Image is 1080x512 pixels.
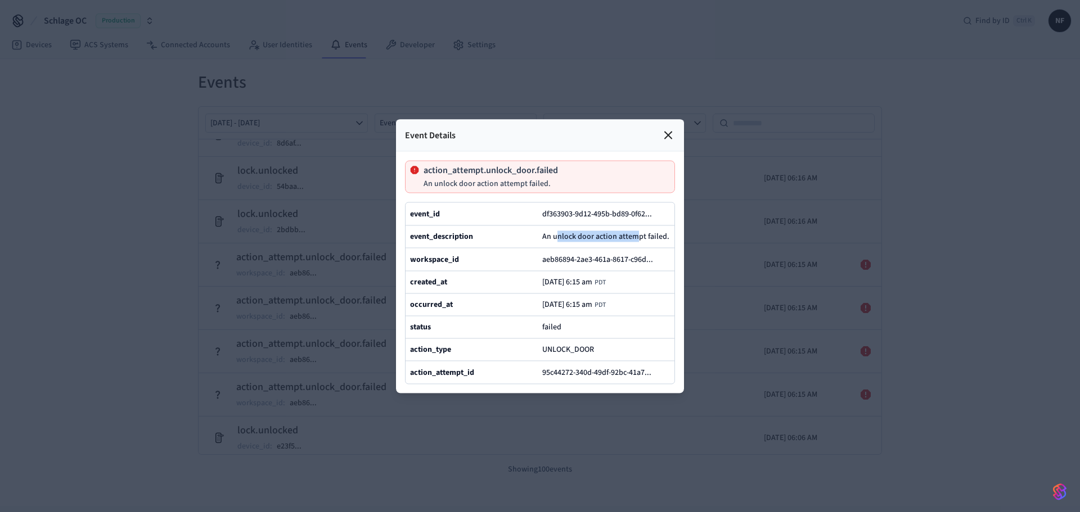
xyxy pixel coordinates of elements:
[542,231,669,242] span: An unlock door action attempt failed.
[410,344,451,355] b: action_type
[542,277,592,286] span: [DATE] 6:15 am
[410,366,474,378] b: action_attempt_id
[410,277,447,288] b: created_at
[542,344,594,355] span: UNLOCK_DOOR
[595,278,606,287] span: PDT
[410,231,473,242] b: event_description
[542,300,606,309] div: America/Los_Angeles
[542,300,592,309] span: [DATE] 6:15 am
[542,321,561,333] span: failed
[410,321,431,333] b: status
[410,299,453,310] b: occurred_at
[540,365,663,379] button: 95c44272-340d-49df-92bc-41a7...
[1053,483,1066,501] img: SeamLogoGradient.69752ec5.svg
[424,179,558,188] p: An unlock door action attempt failed.
[540,207,663,220] button: df363903-9d12-495b-bd89-0f62...
[410,253,459,265] b: workspace_id
[542,277,606,287] div: America/Los_Angeles
[410,208,440,219] b: event_id
[595,300,606,309] span: PDT
[540,252,664,266] button: aeb86894-2ae3-461a-8617-c96d...
[405,128,456,142] p: Event Details
[424,165,558,174] p: action_attempt.unlock_door.failed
